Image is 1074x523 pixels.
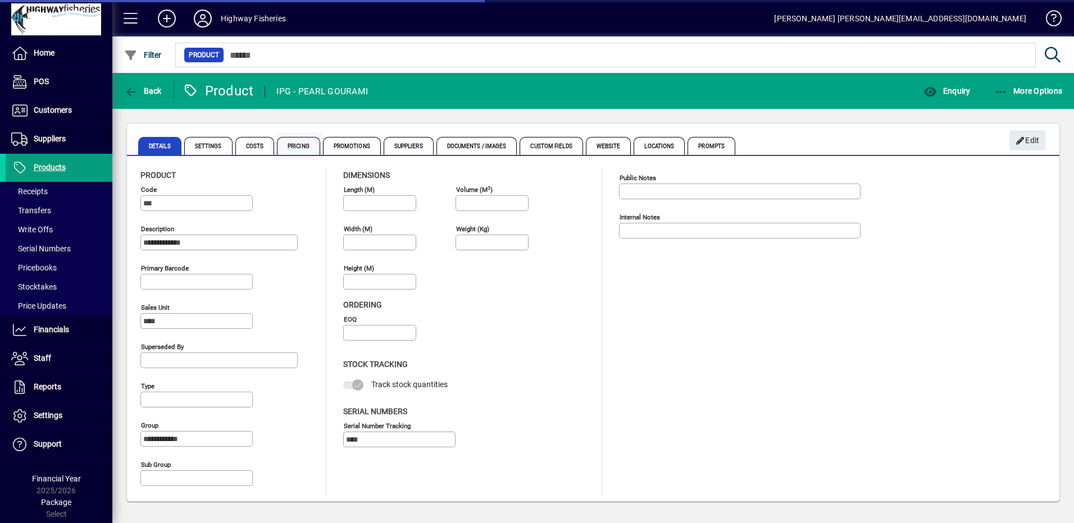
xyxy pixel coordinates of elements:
span: Website [586,137,631,155]
span: Back [124,86,162,95]
a: Stocktakes [6,277,112,296]
a: Customers [6,97,112,125]
span: Financials [34,325,69,334]
app-page-header-button: Back [112,81,174,101]
a: Settings [6,402,112,430]
span: Package [41,498,71,507]
span: Edit [1016,131,1040,150]
mat-label: Weight (Kg) [456,225,489,233]
div: Highway Fisheries [221,10,286,27]
span: Stocktakes [11,282,57,291]
mat-label: Sales unit [141,304,170,311]
button: More Options [991,81,1066,101]
mat-label: Sub group [141,461,171,469]
a: Receipts [6,182,112,201]
a: Write Offs [6,220,112,239]
span: Home [34,48,54,57]
span: Costs [235,137,275,155]
a: Home [6,39,112,67]
span: More Options [994,86,1063,95]
span: Enquiry [923,86,970,95]
mat-label: Code [141,186,157,194]
span: Pricing [277,137,320,155]
button: Back [121,81,165,101]
mat-label: Superseded by [141,343,184,351]
a: Reports [6,373,112,401]
mat-label: Group [141,421,158,429]
mat-label: Volume (m ) [456,186,493,194]
span: Write Offs [11,225,53,234]
span: Price Updates [11,301,66,310]
button: Profile [185,8,221,29]
mat-label: Width (m) [344,225,372,233]
a: Knowledge Base [1037,2,1060,39]
div: IPG - PEARL GOURAMI [276,82,368,100]
a: POS [6,68,112,96]
span: Receipts [11,187,48,196]
button: Add [149,8,185,29]
a: Transfers [6,201,112,220]
span: Details [138,137,181,155]
a: Serial Numbers [6,239,112,258]
span: Track stock quantities [371,380,448,389]
mat-label: Internal Notes [620,213,660,221]
div: [PERSON_NAME] [PERSON_NAME][EMAIL_ADDRESS][DOMAIN_NAME] [774,10,1026,27]
span: Customers [34,105,72,114]
span: Support [34,439,62,448]
span: Staff [34,354,51,363]
mat-label: Description [141,225,174,233]
sup: 3 [488,185,490,190]
button: Filter [121,45,165,65]
a: Suppliers [6,125,112,153]
span: Suppliers [34,134,66,143]
span: Reports [34,382,61,391]
span: Locations [634,137,685,155]
span: POS [34,77,49,86]
span: Pricebooks [11,263,57,272]
span: Custom Fields [520,137,582,155]
span: Filter [124,51,162,59]
a: Financials [6,316,112,344]
mat-label: Public Notes [620,174,656,182]
mat-label: Type [141,382,154,390]
span: Prompts [688,137,735,155]
span: Product [140,171,176,180]
span: Serial Numbers [343,407,407,416]
span: Transfers [11,206,51,215]
a: Support [6,430,112,458]
span: Products [34,163,66,172]
mat-label: Length (m) [344,186,375,194]
span: Stock Tracking [343,360,408,369]
span: Product [189,49,219,61]
span: Documents / Images [436,137,517,155]
mat-label: Height (m) [344,264,374,272]
span: Settings [184,137,233,155]
span: Ordering [343,300,382,309]
a: Staff [6,345,112,373]
a: Price Updates [6,296,112,315]
button: Edit [1009,130,1045,150]
mat-label: EOQ [344,315,357,323]
span: Financial Year [32,474,81,483]
button: Enquiry [921,81,973,101]
span: Settings [34,411,62,420]
span: Dimensions [343,171,390,180]
span: Promotions [323,137,381,155]
mat-label: Primary barcode [141,264,189,272]
span: Serial Numbers [11,244,71,253]
div: Product [183,82,254,100]
a: Pricebooks [6,258,112,277]
span: Suppliers [384,137,434,155]
mat-label: Serial Number tracking [344,421,411,429]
